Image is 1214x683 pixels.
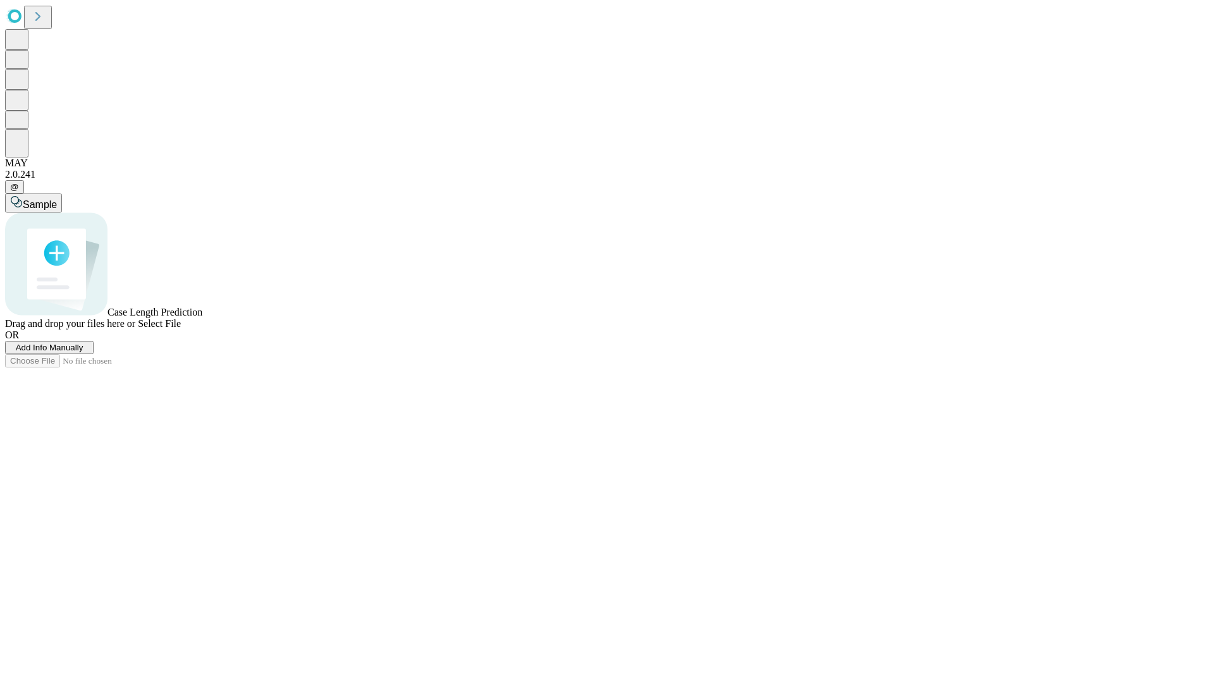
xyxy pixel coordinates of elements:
span: Select File [138,318,181,329]
span: Sample [23,199,57,210]
button: @ [5,180,24,194]
button: Sample [5,194,62,212]
span: OR [5,329,19,340]
span: @ [10,182,19,192]
button: Add Info Manually [5,341,94,354]
span: Add Info Manually [16,343,83,352]
span: Drag and drop your files here or [5,318,135,329]
span: Case Length Prediction [107,307,202,317]
div: MAY [5,157,1209,169]
div: 2.0.241 [5,169,1209,180]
